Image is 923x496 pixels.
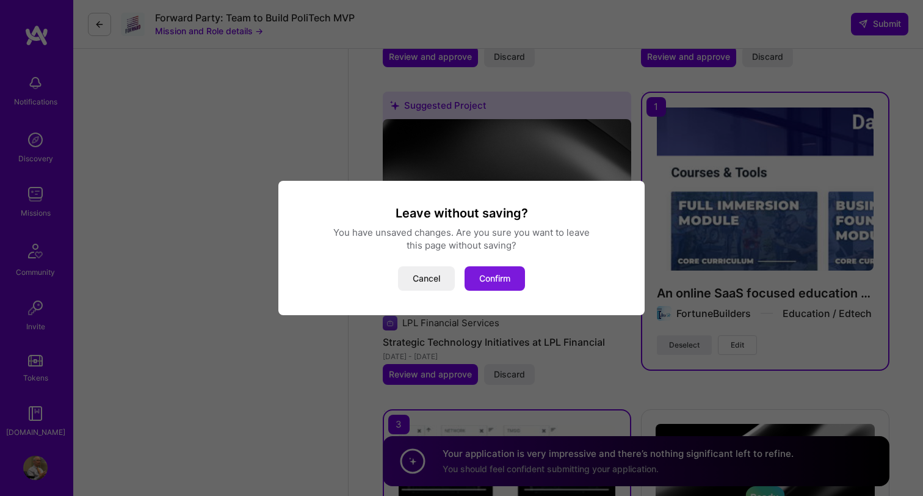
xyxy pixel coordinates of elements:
[278,181,645,315] div: modal
[293,239,630,252] div: this page without saving?
[293,226,630,239] div: You have unsaved changes. Are you sure you want to leave
[398,266,455,291] button: Cancel
[465,266,525,291] button: Confirm
[293,205,630,221] h3: Leave without saving?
